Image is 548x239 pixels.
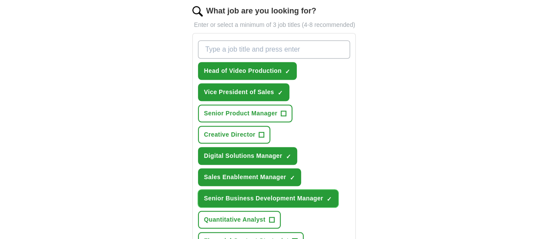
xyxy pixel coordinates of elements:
[198,62,297,80] button: Head of Video Production✓
[192,20,356,29] p: Enter or select a minimum of 3 job titles (4-8 recommended)
[285,68,290,75] span: ✓
[204,173,286,182] span: Sales Enablement Manager
[206,5,316,17] label: What job are you looking for?
[204,151,282,160] span: Digital Solutions Manager
[204,66,282,75] span: Head of Video Production
[204,109,278,118] span: Senior Product Manager
[204,215,266,224] span: Quantitative Analyst
[192,6,203,16] img: search.png
[198,168,302,186] button: Sales Enablement Manager✓
[327,196,332,203] span: ✓
[289,174,295,181] span: ✓
[204,194,323,203] span: Senior Business Development Manager
[198,190,338,207] button: Senior Business Development Manager✓
[198,83,289,101] button: Vice President of Sales✓
[204,130,256,139] span: Creative Director
[198,40,350,59] input: Type a job title and press enter
[204,88,274,97] span: Vice President of Sales
[198,211,281,229] button: Quantitative Analyst
[198,105,293,122] button: Senior Product Manager
[285,153,291,160] span: ✓
[278,89,283,96] span: ✓
[198,126,271,144] button: Creative Director
[198,147,298,165] button: Digital Solutions Manager✓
